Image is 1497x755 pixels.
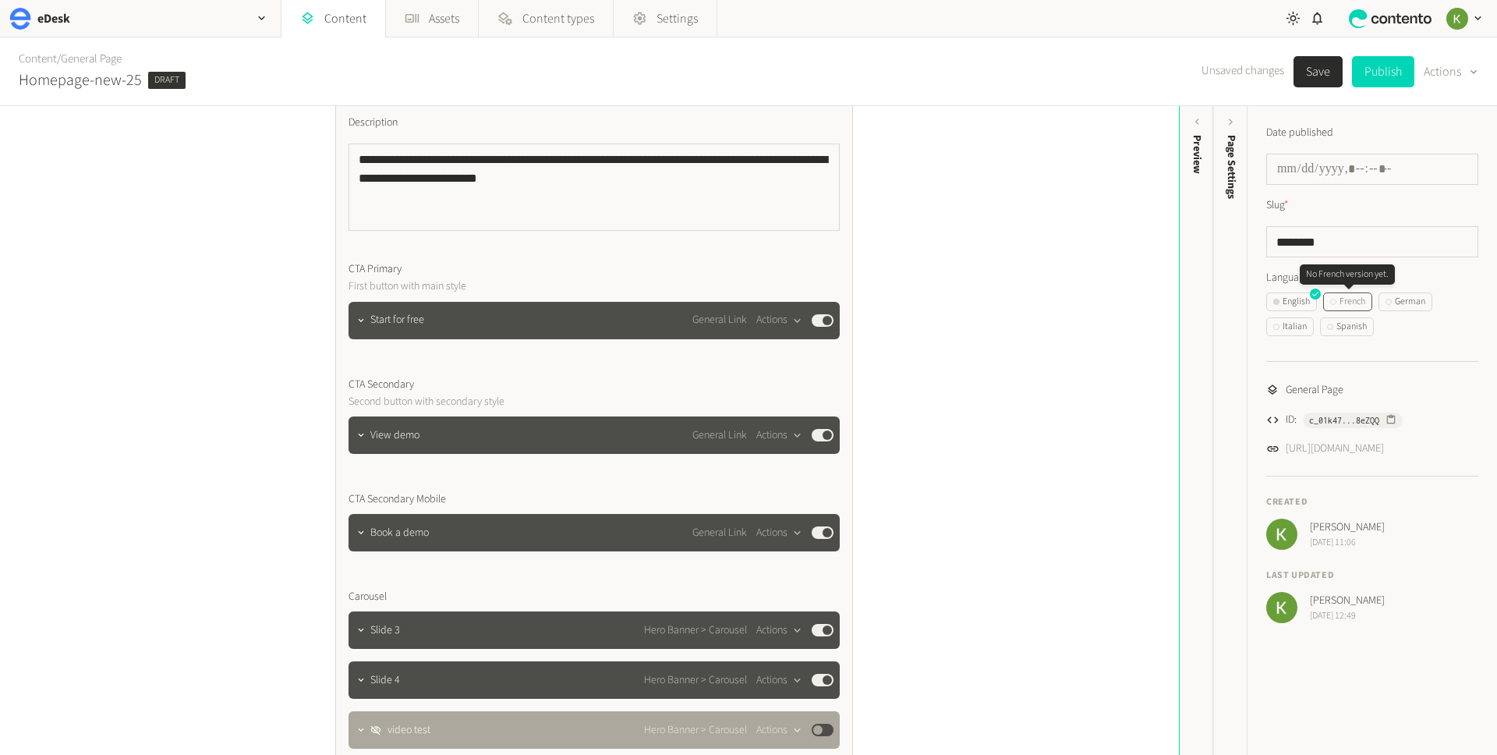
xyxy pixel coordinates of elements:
button: Actions [1424,56,1478,87]
label: Languages [1266,270,1478,286]
div: French [1330,295,1365,309]
span: Page Settings [1223,135,1240,199]
span: Hero Banner > Carousel [644,722,747,739]
button: Spanish [1320,317,1374,336]
p: Second button with secondary style [349,393,703,410]
a: [URL][DOMAIN_NAME] [1286,441,1384,457]
img: eDesk [9,8,31,30]
div: English [1273,295,1310,309]
span: Description [349,115,398,131]
button: Actions [756,311,802,330]
span: video test [388,722,430,739]
span: General Page [1286,382,1343,399]
span: General Link [692,312,747,328]
h4: Last updated [1266,569,1478,583]
button: Publish [1352,56,1414,87]
span: CTA Secondary [349,377,414,393]
span: ID: [1286,412,1297,428]
span: Carousel [349,589,387,605]
button: c_01k47...8eZQQ [1303,413,1403,428]
span: General Link [692,525,747,541]
button: Actions [756,721,802,739]
span: c_01k47...8eZQQ [1309,413,1379,427]
span: CTA Secondary Mobile [349,491,446,508]
img: Keelin Terry [1266,592,1297,623]
span: CTA Primary [349,261,402,278]
div: Italian [1273,320,1307,334]
span: Draft [148,72,186,89]
img: Keelin Terry [1446,8,1468,30]
span: [PERSON_NAME] [1310,519,1385,536]
span: View demo [370,427,419,444]
span: [PERSON_NAME] [1310,593,1385,609]
button: Actions [756,671,802,689]
span: Start for free [370,312,424,328]
div: Preview [1189,135,1205,174]
button: Actions [756,621,802,640]
h4: Created [1266,495,1478,509]
span: Settings [656,9,698,28]
button: Actions [756,426,802,445]
a: General Page [61,51,122,67]
span: Unsaved changes [1201,62,1284,80]
a: Content [19,51,57,67]
button: English [1266,292,1317,311]
button: Save [1294,56,1343,87]
div: No French version yet. [1300,264,1395,285]
button: Actions [756,523,802,542]
span: [DATE] 11:06 [1310,536,1385,550]
span: Slide 4 [370,672,400,689]
label: Slug [1266,197,1289,214]
span: / [57,51,61,67]
span: Hero Banner > Carousel [644,622,747,639]
button: French [1323,292,1372,311]
span: Content types [522,9,594,28]
button: Italian [1266,317,1314,336]
label: Date published [1266,125,1333,141]
span: Slide 3 [370,622,400,639]
span: Hero Banner > Carousel [644,672,747,689]
span: [DATE] 12:49 [1310,609,1385,623]
h2: eDesk [37,9,70,28]
p: First button with main style [349,278,703,295]
span: General Link [692,427,747,444]
img: Keelin Terry [1266,519,1297,550]
span: Book a demo [370,525,429,541]
div: German [1386,295,1425,309]
button: German [1378,292,1432,311]
h2: Homepage-new-25 [19,69,142,92]
div: Spanish [1327,320,1367,334]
